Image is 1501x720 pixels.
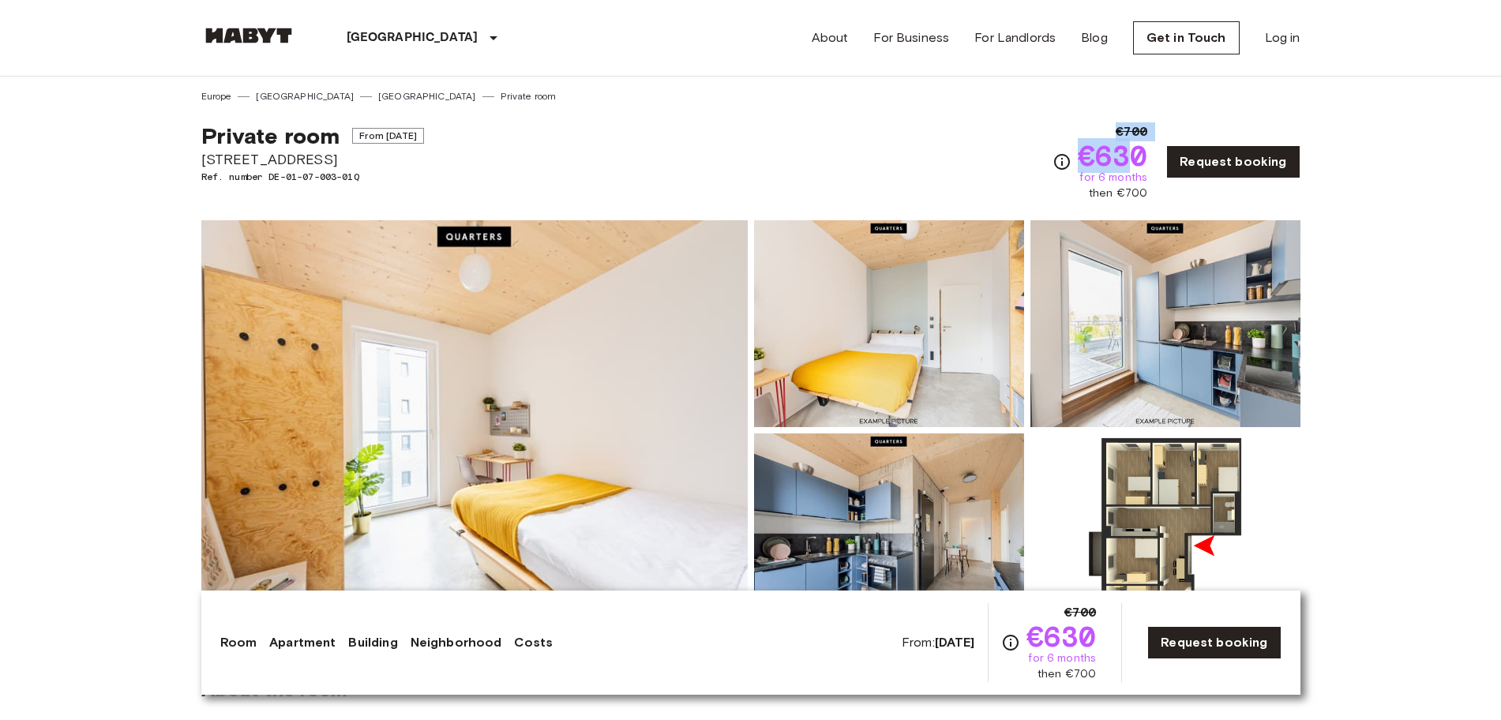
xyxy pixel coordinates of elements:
[1038,666,1096,682] span: then €700
[1078,141,1148,170] span: €630
[754,220,1024,427] img: Picture of unit DE-01-07-003-01Q
[1265,28,1300,47] a: Log in
[514,633,553,652] a: Costs
[1089,186,1147,201] span: then €700
[220,633,257,652] a: Room
[902,634,975,651] span: From:
[812,28,849,47] a: About
[1166,145,1300,178] a: Request booking
[411,633,502,652] a: Neighborhood
[935,635,975,650] b: [DATE]
[754,433,1024,640] img: Picture of unit DE-01-07-003-01Q
[201,220,748,640] img: Marketing picture of unit DE-01-07-003-01Q
[1026,622,1097,651] span: €630
[1030,220,1300,427] img: Picture of unit DE-01-07-003-01Q
[1064,603,1097,622] span: €700
[378,89,476,103] a: [GEOGRAPHIC_DATA]
[256,89,354,103] a: [GEOGRAPHIC_DATA]
[1053,152,1071,171] svg: Check cost overview for full price breakdown. Please note that discounts apply to new joiners onl...
[201,122,340,149] span: Private room
[873,28,949,47] a: For Business
[201,170,424,184] span: Ref. number DE-01-07-003-01Q
[352,128,424,144] span: From [DATE]
[1133,21,1240,54] a: Get in Touch
[201,89,232,103] a: Europe
[347,28,478,47] p: [GEOGRAPHIC_DATA]
[348,633,397,652] a: Building
[1081,28,1108,47] a: Blog
[974,28,1056,47] a: For Landlords
[1028,651,1096,666] span: for 6 months
[1001,633,1020,652] svg: Check cost overview for full price breakdown. Please note that discounts apply to new joiners onl...
[1116,122,1148,141] span: €700
[1030,433,1300,640] img: Picture of unit DE-01-07-003-01Q
[1147,626,1281,659] a: Request booking
[201,149,424,170] span: [STREET_ADDRESS]
[1079,170,1147,186] span: for 6 months
[201,28,296,43] img: Habyt
[501,89,557,103] a: Private room
[269,633,336,652] a: Apartment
